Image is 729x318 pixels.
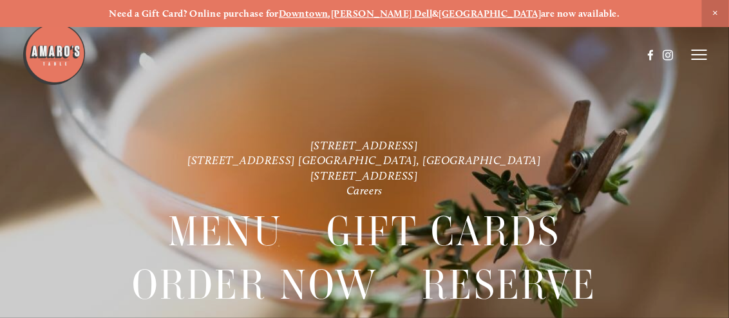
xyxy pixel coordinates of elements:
[310,169,419,182] a: [STREET_ADDRESS]
[331,8,432,19] a: [PERSON_NAME] Dell
[109,8,279,19] strong: Need a Gift Card? Online purchase for
[439,8,542,19] a: [GEOGRAPHIC_DATA]
[432,8,439,19] strong: &
[541,8,620,19] strong: are now available.
[132,259,379,311] a: Order Now
[310,138,419,152] a: [STREET_ADDRESS]
[422,259,597,311] a: Reserve
[346,183,383,197] a: Careers
[187,153,542,167] a: [STREET_ADDRESS] [GEOGRAPHIC_DATA], [GEOGRAPHIC_DATA]
[422,259,597,312] span: Reserve
[22,22,86,86] img: Amaro's Table
[327,205,561,257] a: Gift Cards
[279,8,328,19] a: Downtown
[168,205,283,257] a: Menu
[328,8,331,19] strong: ,
[132,259,379,312] span: Order Now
